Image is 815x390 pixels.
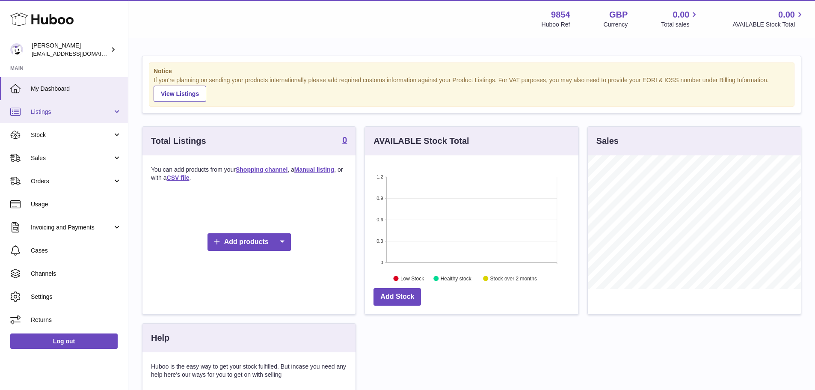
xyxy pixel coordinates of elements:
[342,136,347,144] strong: 0
[377,174,383,179] text: 1.2
[609,9,628,21] strong: GBP
[151,332,169,344] h3: Help
[490,275,537,281] text: Stock over 2 months
[732,9,805,29] a: 0.00 AVAILABLE Stock Total
[400,275,424,281] text: Low Stock
[10,333,118,349] a: Log out
[294,166,334,173] a: Manual listing
[31,131,113,139] span: Stock
[31,247,122,255] span: Cases
[377,196,383,201] text: 0.9
[732,21,805,29] span: AVAILABLE Stock Total
[151,166,347,182] p: You can add products from your , a , or with a .
[31,200,122,208] span: Usage
[596,135,619,147] h3: Sales
[673,9,690,21] span: 0.00
[778,9,795,21] span: 0.00
[154,67,790,75] strong: Notice
[373,135,469,147] h3: AVAILABLE Stock Total
[604,21,628,29] div: Currency
[10,43,23,56] img: internalAdmin-9854@internal.huboo.com
[167,174,190,181] a: CSV file
[154,76,790,102] div: If you're planning on sending your products internationally please add required customs informati...
[31,154,113,162] span: Sales
[151,363,347,379] p: Huboo is the easy way to get your stock fulfilled. But incase you need any help here's our ways f...
[32,42,109,58] div: [PERSON_NAME]
[31,108,113,116] span: Listings
[31,177,113,185] span: Orders
[31,293,122,301] span: Settings
[377,217,383,222] text: 0.6
[31,85,122,93] span: My Dashboard
[661,9,699,29] a: 0.00 Total sales
[236,166,287,173] a: Shopping channel
[154,86,206,102] a: View Listings
[31,270,122,278] span: Channels
[377,238,383,244] text: 0.3
[373,288,421,306] a: Add Stock
[151,135,206,147] h3: Total Listings
[441,275,472,281] text: Healthy stock
[32,50,126,57] span: [EMAIL_ADDRESS][DOMAIN_NAME]
[207,233,291,251] a: Add products
[342,136,347,146] a: 0
[381,260,383,265] text: 0
[542,21,570,29] div: Huboo Ref
[551,9,570,21] strong: 9854
[31,316,122,324] span: Returns
[661,21,699,29] span: Total sales
[31,223,113,232] span: Invoicing and Payments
